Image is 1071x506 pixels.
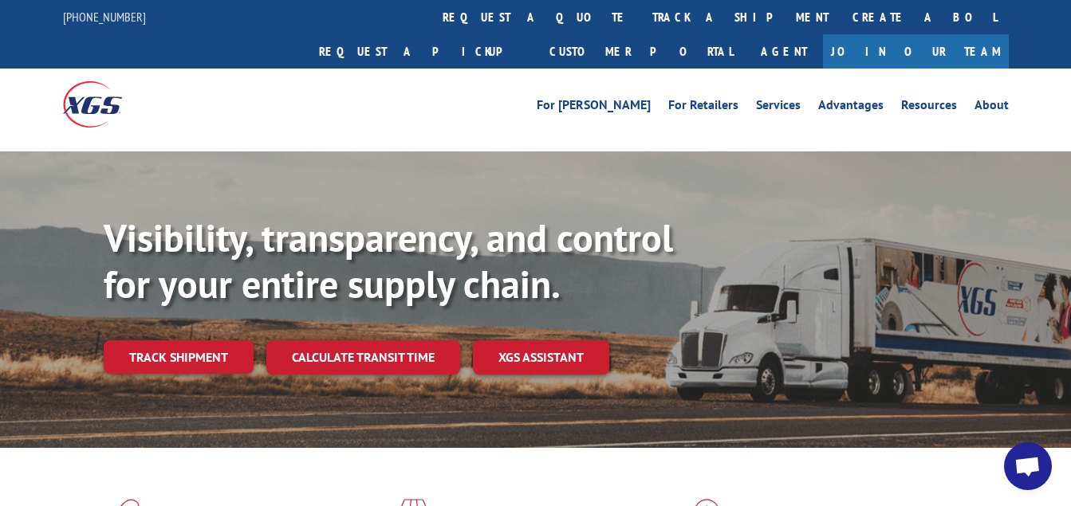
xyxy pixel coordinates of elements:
[901,99,957,116] a: Resources
[1004,442,1052,490] div: Open chat
[537,34,745,69] a: Customer Portal
[473,340,609,375] a: XGS ASSISTANT
[266,340,460,375] a: Calculate transit time
[104,213,673,308] b: Visibility, transparency, and control for your entire supply chain.
[745,34,823,69] a: Agent
[756,99,801,116] a: Services
[818,99,884,116] a: Advantages
[668,99,738,116] a: For Retailers
[823,34,1009,69] a: Join Our Team
[537,99,651,116] a: For [PERSON_NAME]
[975,99,1009,116] a: About
[307,34,537,69] a: Request a pickup
[63,9,146,25] a: [PHONE_NUMBER]
[104,340,254,374] a: Track shipment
